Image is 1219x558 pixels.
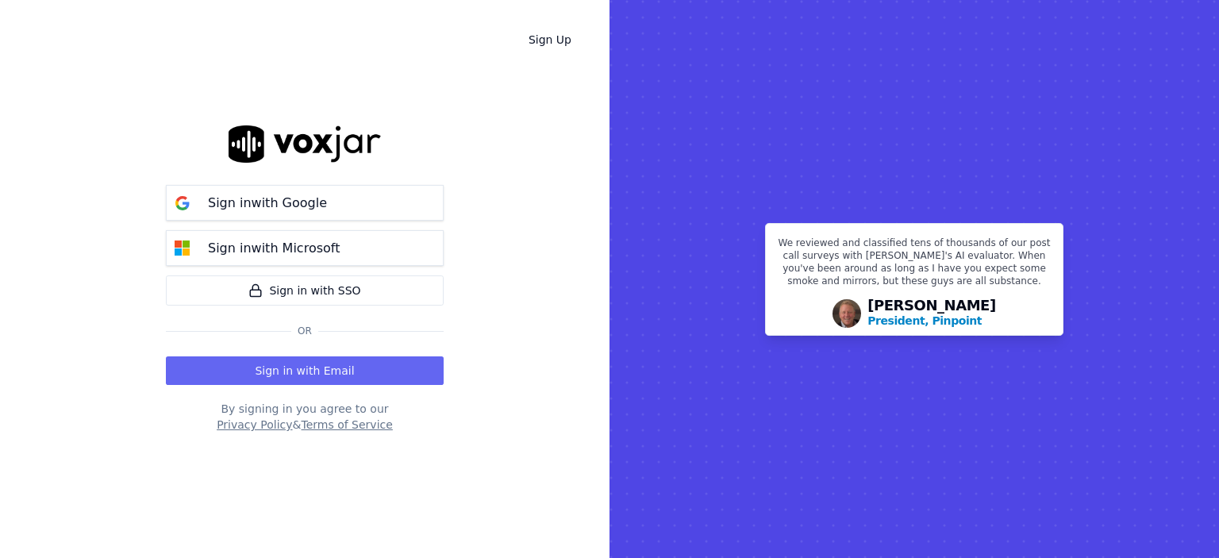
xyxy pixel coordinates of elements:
img: logo [229,125,381,163]
p: We reviewed and classified tens of thousands of our post call surveys with [PERSON_NAME]'s AI eva... [775,237,1053,294]
p: Sign in with Google [208,194,327,213]
span: Or [291,325,318,337]
a: Sign in with SSO [166,275,444,306]
button: Sign in with Email [166,356,444,385]
img: microsoft Sign in button [167,233,198,264]
button: Sign inwith Google [166,185,444,221]
button: Sign inwith Microsoft [166,230,444,266]
p: President, Pinpoint [867,313,982,329]
button: Terms of Service [301,417,392,433]
img: Avatar [833,299,861,328]
button: Privacy Policy [217,417,292,433]
div: [PERSON_NAME] [867,298,996,329]
div: By signing in you agree to our & [166,401,444,433]
p: Sign in with Microsoft [208,239,340,258]
a: Sign Up [516,25,584,54]
img: google Sign in button [167,187,198,219]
